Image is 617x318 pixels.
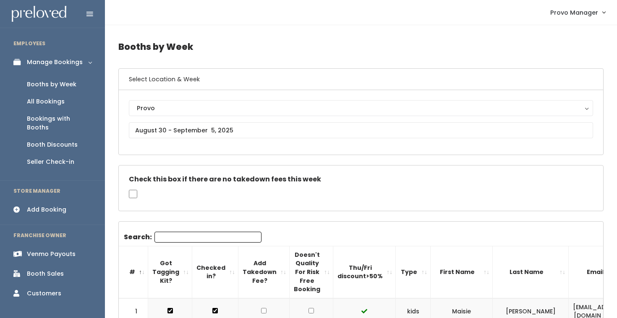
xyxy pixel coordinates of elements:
div: Booth Sales [27,269,64,278]
th: #: activate to sort column descending [119,246,148,298]
h6: Select Location & Week [119,69,603,90]
div: Add Booking [27,205,66,214]
span: Provo Manager [550,8,598,17]
th: Last Name: activate to sort column ascending [493,246,569,298]
div: All Bookings [27,97,65,106]
div: Booths by Week [27,80,76,89]
th: First Name: activate to sort column ascending [431,246,493,298]
button: Provo [129,100,593,116]
div: Provo [137,103,585,113]
th: Add Takedown Fee?: activate to sort column ascending [238,246,290,298]
a: Provo Manager [542,3,614,21]
div: Customers [27,289,61,298]
th: Got Tagging Kit?: activate to sort column ascending [148,246,192,298]
th: Checked in?: activate to sort column ascending [192,246,238,298]
div: Seller Check-in [27,158,74,166]
h5: Check this box if there are no takedown fees this week [129,176,593,183]
input: August 30 - September 5, 2025 [129,122,593,138]
div: Booth Discounts [27,140,78,149]
h4: Booths by Week [118,35,604,58]
th: Type: activate to sort column ascending [396,246,431,298]
input: Search: [154,232,261,243]
div: Manage Bookings [27,58,83,67]
label: Search: [124,232,261,243]
img: preloved logo [12,6,66,22]
th: Doesn't Quality For Risk Free Booking : activate to sort column ascending [290,246,333,298]
div: Venmo Payouts [27,250,76,259]
th: Thu/Fri discount&gt;50%: activate to sort column ascending [333,246,396,298]
div: Bookings with Booths [27,114,92,132]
